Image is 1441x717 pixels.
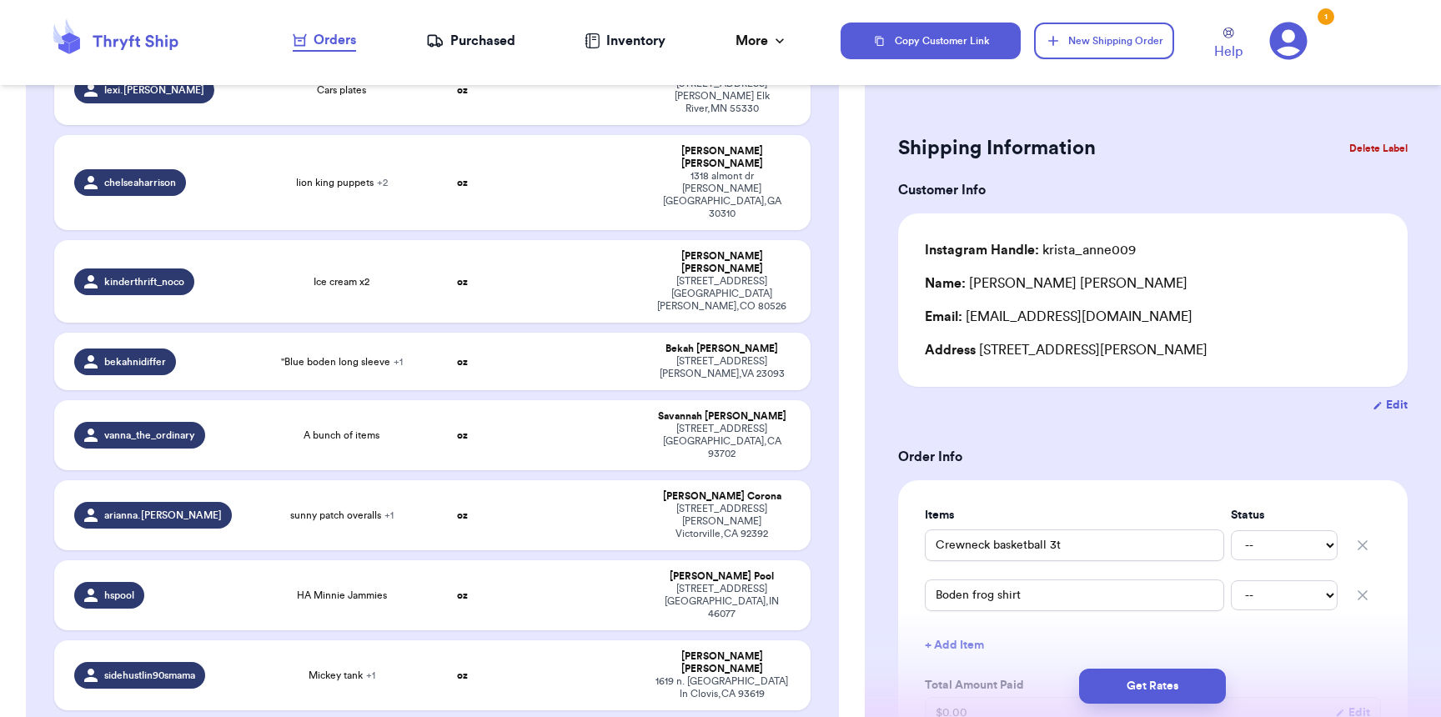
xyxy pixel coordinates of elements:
button: Delete Label [1343,130,1414,167]
div: krista_anne009 [925,240,1136,260]
h3: Customer Info [898,180,1408,200]
label: Items [925,507,1224,524]
span: Name: [925,277,966,290]
strong: oz [457,510,468,520]
span: chelseaharrison [104,176,176,189]
span: lexi.[PERSON_NAME] [104,83,204,97]
button: + Add Item [918,627,1388,664]
span: Instagram Handle: [925,243,1039,257]
h3: Order Info [898,447,1408,467]
strong: oz [457,430,468,440]
span: "Blue boden long sleeve [281,355,403,369]
span: HA Minnie Jammies [297,589,387,602]
span: Email: [925,310,962,323]
span: arianna.[PERSON_NAME] [104,509,222,522]
div: 1619 n. [GEOGRAPHIC_DATA] ln Clovis , CA 93619 [654,675,790,700]
a: Inventory [585,31,665,51]
span: hspool [104,589,134,602]
div: [STREET_ADDRESS] [GEOGRAPHIC_DATA][PERSON_NAME] , CO 80526 [654,275,790,313]
button: Get Rates [1079,669,1226,704]
div: [PERSON_NAME] [PERSON_NAME] [925,273,1187,293]
a: 1 [1269,22,1308,60]
span: + 1 [384,510,394,520]
h2: Shipping Information [898,135,1096,162]
div: [STREET_ADDRESS] [GEOGRAPHIC_DATA] , CA 93702 [654,423,790,460]
button: Edit [1373,397,1408,414]
div: [PERSON_NAME] Pool [654,570,790,583]
span: kinderthrift_noco [104,275,184,288]
div: [EMAIL_ADDRESS][DOMAIN_NAME] [925,307,1381,327]
span: + 2 [377,178,388,188]
div: 1 [1318,8,1334,25]
span: A bunch of items [304,429,379,442]
div: [PERSON_NAME] [PERSON_NAME] [654,650,790,675]
div: 1318 almont dr [PERSON_NAME] [GEOGRAPHIC_DATA] , GA 30310 [654,170,790,220]
div: [STREET_ADDRESS][PERSON_NAME] Victorville , CA 92392 [654,503,790,540]
span: Ice cream x2 [314,275,369,288]
span: + 1 [366,670,375,680]
span: sidehustlin90smama [104,669,195,682]
div: [PERSON_NAME] Corona [654,490,790,503]
div: [STREET_ADDRESS][PERSON_NAME] [925,340,1381,360]
button: Copy Customer Link [841,23,1021,59]
strong: oz [457,670,468,680]
strong: oz [457,178,468,188]
button: New Shipping Order [1034,23,1174,59]
span: + 1 [394,357,403,367]
a: Help [1214,28,1243,62]
span: Help [1214,42,1243,62]
span: sunny patch overalls [290,509,394,522]
div: Orders [293,30,356,50]
span: vanna_the_ordinary [104,429,195,442]
label: Status [1231,507,1338,524]
a: Orders [293,30,356,52]
span: lion king puppets [296,176,388,189]
div: Savannah [PERSON_NAME] [654,410,790,423]
span: Cars plates [317,83,366,97]
div: [PERSON_NAME] [PERSON_NAME] [654,145,790,170]
strong: oz [457,277,468,287]
span: Address [925,343,976,357]
strong: oz [457,85,468,95]
strong: oz [457,357,468,367]
div: [STREET_ADDRESS][PERSON_NAME] Elk River , MN 55330 [654,78,790,115]
strong: oz [457,590,468,600]
span: Mickey tank [309,669,375,682]
span: bekahnidiffer [104,355,166,369]
div: More [736,31,788,51]
div: [STREET_ADDRESS] [GEOGRAPHIC_DATA] , IN 46077 [654,583,790,620]
a: Purchased [426,31,515,51]
div: Bekah [PERSON_NAME] [654,343,790,355]
div: [STREET_ADDRESS] [PERSON_NAME] , VA 23093 [654,355,790,380]
div: [PERSON_NAME] [PERSON_NAME] [654,250,790,275]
